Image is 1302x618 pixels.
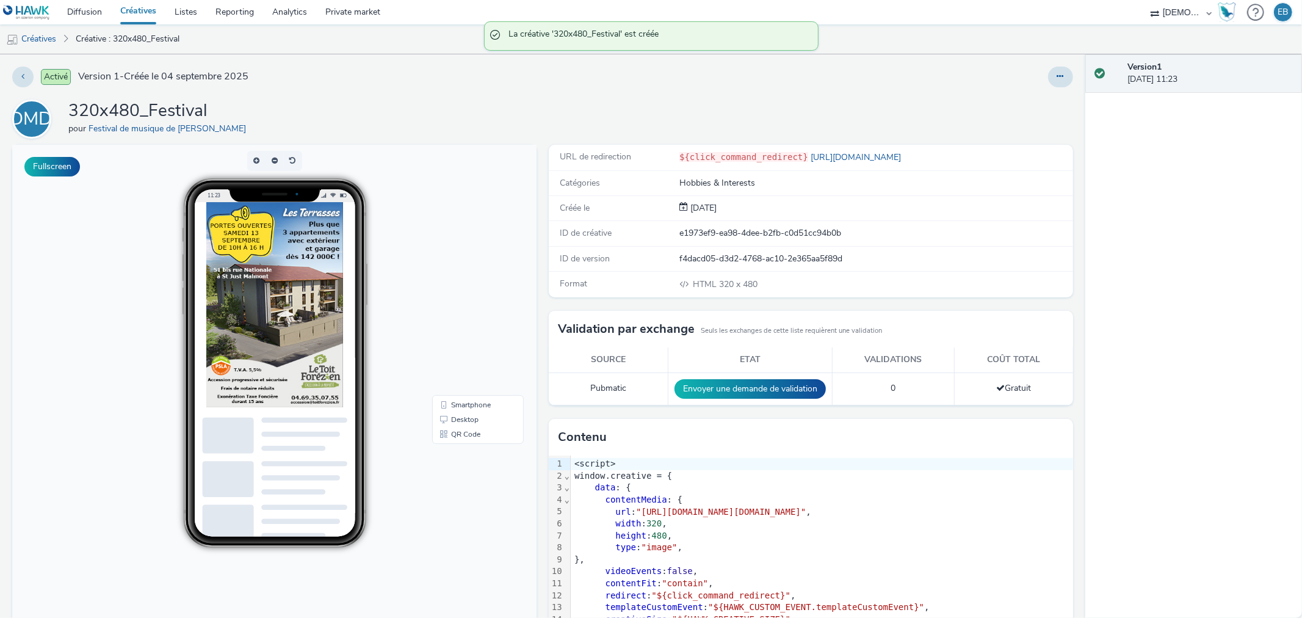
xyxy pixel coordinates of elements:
div: 1 [549,458,564,470]
span: [DATE] [688,202,717,214]
div: Création 04 septembre 2025, 11:23 [688,202,717,214]
div: 2 [549,470,564,482]
h1: 320x480_Festival [68,100,251,123]
span: Fold line [564,495,570,504]
div: : { [571,494,1072,506]
span: 0 [891,382,896,394]
span: Desktop [439,271,466,278]
button: Envoyer une demande de validation [675,379,826,399]
button: Fullscreen [24,157,80,176]
h3: Validation par exchange [558,320,695,338]
span: "${click_command_redirect}" [652,591,791,600]
span: type [615,542,636,552]
span: Fold line [564,482,570,492]
div: 11 [549,578,564,590]
small: Seuls les exchanges de cette liste requièrent une validation [701,326,882,336]
th: Coût total [955,347,1073,373]
div: : , [571,590,1072,602]
div: EB [1278,3,1289,21]
a: Hawk Academy [1218,2,1241,22]
span: URL de redirection [560,151,631,162]
span: redirect [606,591,646,600]
div: : , [571,578,1072,590]
span: 11:23 [195,47,208,54]
span: templateCustomEvent [606,602,703,612]
span: La créative '320x480_Festival' est créée [509,28,806,44]
span: "image" [642,542,678,552]
li: Smartphone [422,253,509,267]
div: 10 [549,565,564,578]
span: "contain" [662,578,708,588]
div: : , [571,518,1072,530]
div: 5 [549,506,564,518]
span: Créée le [560,202,590,214]
div: 4 [549,494,564,506]
span: QR Code [439,286,468,293]
a: [URL][DOMAIN_NAME] [808,151,906,163]
div: [DATE] 11:23 [1127,61,1292,86]
span: data [595,482,616,492]
div: 12 [549,590,564,602]
div: Hobbies & Interests [679,177,1071,189]
span: Format [560,278,587,289]
span: Version 1 - Créée le 04 septembre 2025 [78,70,248,84]
img: undefined Logo [3,5,50,20]
div: : , [571,542,1072,554]
span: "[URL][DOMAIN_NAME][DOMAIN_NAME]" [636,507,806,517]
span: contentMedia [606,495,667,504]
div: : , [571,602,1072,614]
span: 320 x 480 [692,278,758,290]
a: FDMDB [12,113,56,125]
th: Validations [832,347,955,373]
div: f4dacd05-d3d2-4768-ac10-2e365aa5f89d [679,253,1071,265]
div: : , [571,565,1072,578]
span: contentFit [606,578,657,588]
code: ${click_command_redirect} [679,152,808,162]
div: 8 [549,542,564,554]
span: pour [68,123,89,134]
span: Activé [41,69,71,85]
a: Créative : 320x480_Festival [70,24,186,54]
img: Hawk Academy [1218,2,1236,22]
div: : , [571,530,1072,542]
li: Desktop [422,267,509,282]
div: window.creative = { [571,470,1072,482]
strong: Version 1 [1127,61,1162,73]
div: 13 [549,602,564,614]
span: 320 [646,518,662,528]
div: e1973ef9-ea98-4dee-b2fb-c0d51cc94b0b [679,227,1071,239]
span: Smartphone [439,256,479,264]
span: HTML [693,278,719,290]
div: 7 [549,530,564,542]
span: false [667,566,693,576]
div: : { [571,482,1072,494]
div: : , [571,506,1072,518]
span: height [615,531,646,540]
td: Pubmatic [549,373,668,405]
th: Etat [668,347,832,373]
span: "${HAWK_CUSTOM_EVENT.templateCustomEvent}" [708,602,924,612]
div: }, [571,554,1072,566]
li: QR Code [422,282,509,297]
span: 480 [652,531,667,540]
span: width [615,518,641,528]
div: 6 [549,518,564,530]
div: 3 [549,482,564,494]
th: Source [549,347,668,373]
div: <script> [571,458,1072,470]
img: mobile [6,34,18,46]
span: url [615,507,631,517]
span: Gratuit [996,382,1031,394]
a: Festival de musique de [PERSON_NAME] [89,123,251,134]
span: ID de créative [560,227,612,239]
h3: Contenu [558,428,607,446]
span: Fold line [564,471,570,481]
span: videoEvents [606,566,662,576]
div: 9 [549,554,564,566]
span: Catégories [560,177,600,189]
span: ID de version [560,253,610,264]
